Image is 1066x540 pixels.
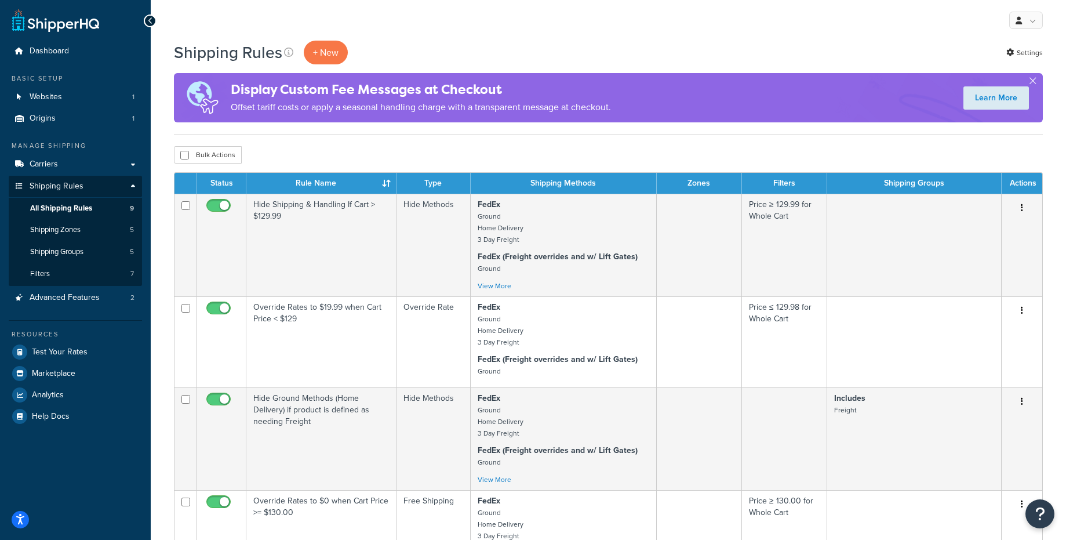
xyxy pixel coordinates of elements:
a: Carriers [9,154,142,175]
span: Shipping Groups [30,247,83,257]
td: Override Rates to $19.99 when Cart Price < $129 [246,296,396,387]
th: Rule Name : activate to sort column ascending [246,173,396,194]
span: 1 [132,92,134,102]
small: Ground Home Delivery 3 Day Freight [478,314,523,347]
small: Ground Home Delivery 3 Day Freight [478,211,523,245]
button: Open Resource Center [1025,499,1054,528]
strong: FedEx (Freight overrides and w/ Lift Gates) [478,353,638,365]
a: Websites 1 [9,86,142,108]
p: Offset tariff costs or apply a seasonal handling charge with a transparent message at checkout. [231,99,611,115]
a: Settings [1006,45,1043,61]
a: All Shipping Rules 9 [9,198,142,219]
p: + New [304,41,348,64]
span: Origins [30,114,56,124]
span: 7 [130,269,134,279]
a: Learn More [963,86,1029,110]
td: Hide Ground Methods (Home Delivery) if product is defined as needing Freight [246,387,396,490]
div: Manage Shipping [9,141,142,151]
a: View More [478,474,511,485]
button: Bulk Actions [174,146,242,164]
strong: FedEx (Freight overrides and w/ Lift Gates) [478,251,638,263]
small: Freight [834,405,856,415]
span: Help Docs [32,412,70,422]
a: Dashboard [9,41,142,62]
img: duties-banner-06bc72dcb5fe05cb3f9472aba00be2ae8eb53ab6f0d8bb03d382ba314ac3c341.png [174,73,231,122]
h4: Display Custom Fee Messages at Checkout [231,80,611,99]
th: Status [197,173,246,194]
a: Shipping Rules [9,176,142,197]
small: Ground [478,366,501,376]
span: Shipping Rules [30,182,83,191]
li: Filters [9,263,142,285]
li: Advanced Features [9,287,142,309]
a: Advanced Features 2 [9,287,142,309]
a: Origins 1 [9,108,142,129]
strong: FedEx [478,301,500,313]
span: Marketplace [32,369,75,379]
div: Resources [9,329,142,339]
li: Websites [9,86,142,108]
span: Dashboard [30,46,69,56]
td: Hide Methods [396,387,471,490]
span: Advanced Features [30,293,100,303]
strong: FedEx [478,392,500,404]
small: Ground [478,263,501,274]
th: Actions [1002,173,1042,194]
span: 5 [130,225,134,235]
td: Hide Methods [396,194,471,296]
span: 5 [130,247,134,257]
a: Filters 7 [9,263,142,285]
small: Ground Home Delivery 3 Day Freight [478,405,523,438]
span: 2 [130,293,134,303]
span: Test Your Rates [32,347,88,357]
span: Filters [30,269,50,279]
th: Shipping Methods [471,173,657,194]
a: Analytics [9,385,142,405]
span: Carriers [30,160,58,169]
li: Shipping Zones [9,219,142,241]
span: Websites [30,92,62,102]
div: Basic Setup [9,74,142,84]
td: Hide Shipping & Handling If Cart > $129.99 [246,194,396,296]
th: Type [396,173,471,194]
small: Ground [478,457,501,467]
h1: Shipping Rules [174,41,282,64]
td: Override Rate [396,296,471,387]
td: Price ≤ 129.98 for Whole Cart [742,296,827,387]
li: Origins [9,108,142,129]
th: Zones [657,173,742,194]
a: Marketplace [9,363,142,384]
strong: FedEx [478,495,500,507]
span: Shipping Zones [30,225,81,235]
span: 1 [132,114,134,124]
li: All Shipping Rules [9,198,142,219]
a: Test Your Rates [9,342,142,363]
strong: Includes [834,392,865,404]
span: All Shipping Rules [30,204,92,213]
a: View More [478,281,511,291]
li: Shipping Groups [9,241,142,263]
span: Analytics [32,390,64,400]
a: Help Docs [9,406,142,427]
strong: FedEx [478,198,500,211]
li: Shipping Rules [9,176,142,286]
th: Shipping Groups [827,173,1002,194]
span: 9 [130,204,134,213]
td: Price ≥ 129.99 for Whole Cart [742,194,827,296]
a: Shipping Zones 5 [9,219,142,241]
a: Shipping Groups 5 [9,241,142,263]
th: Filters [742,173,827,194]
strong: FedEx (Freight overrides and w/ Lift Gates) [478,444,638,456]
a: ShipperHQ Home [12,9,99,32]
